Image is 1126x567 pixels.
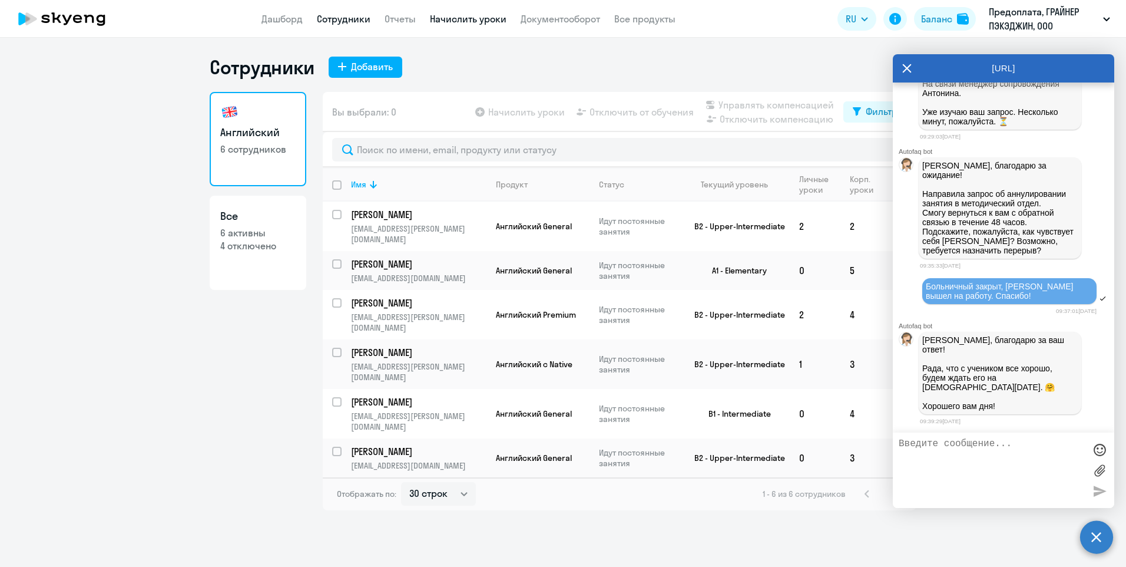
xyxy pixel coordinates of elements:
[599,304,680,325] p: Идут постоянные занятия
[922,335,1078,411] p: [PERSON_NAME], благодарю за ваш ответ! Рада, что с учеником все хорошо, будем ждать его на [DEMOG...
[385,13,416,25] a: Отчеты
[220,125,296,140] h3: Английский
[351,223,486,245] p: [EMAIL_ADDRESS][PERSON_NAME][DOMAIN_NAME]
[850,174,875,195] div: Корп. уроки
[220,103,239,121] img: english
[496,265,572,276] span: Английский General
[496,453,572,463] span: Английский General
[837,7,876,31] button: RU
[680,290,790,339] td: B2 - Upper-Intermediate
[680,202,790,251] td: B2 - Upper-Intermediate
[220,226,296,239] p: 6 активны
[599,403,680,424] p: Идут постоянные занятия
[496,309,576,320] span: Английский Premium
[599,260,680,281] p: Идут постоянные занятия
[680,439,790,477] td: B2 - Upper-Intermediate
[790,389,840,439] td: 0
[351,60,393,74] div: Добавить
[926,282,1075,301] span: Больничный закрыт, [PERSON_NAME] вышел на работу. Спасибо!
[261,13,303,25] a: Дашборд
[210,92,306,186] a: Английский6 сотрудников
[351,346,486,359] a: [PERSON_NAME]
[220,209,296,224] h3: Все
[983,5,1116,33] button: Предоплата, ГРАЙНЕР ПЭКЭДЖИН, ООО
[614,13,675,25] a: Все продукты
[351,395,486,408] a: [PERSON_NAME]
[920,133,961,140] time: 09:29:03[DATE]
[680,339,790,389] td: B2 - Upper-Intermediate
[899,148,1114,155] div: Autofaq bot
[351,460,486,471] p: [EMAIL_ADDRESS][DOMAIN_NAME]
[690,179,789,190] div: Текущий уровень
[840,339,883,389] td: 3
[790,339,840,389] td: 1
[920,418,961,424] time: 09:39:29[DATE]
[351,395,484,408] p: [PERSON_NAME]
[351,208,484,221] p: [PERSON_NAME]
[840,251,883,290] td: 5
[920,262,961,269] time: 09:35:33[DATE]
[220,143,296,156] p: 6 сотрудников
[840,290,883,339] td: 4
[799,174,840,195] div: Личные уроки
[701,179,768,190] div: Текущий уровень
[599,179,624,190] div: Статус
[351,179,366,190] div: Имя
[866,104,898,118] div: Фильтр
[430,13,506,25] a: Начислить уроки
[496,359,572,370] span: Английский с Native
[337,489,396,499] span: Отображать по:
[790,251,840,290] td: 0
[351,258,486,271] a: [PERSON_NAME]
[599,216,680,237] p: Идут постоянные занятия
[351,346,484,359] p: [PERSON_NAME]
[599,354,680,375] p: Идут постоянные занятия
[351,312,486,333] p: [EMAIL_ADDRESS][PERSON_NAME][DOMAIN_NAME]
[332,105,396,119] span: Вы выбрали: 0
[317,13,370,25] a: Сотрудники
[790,202,840,251] td: 2
[521,13,600,25] a: Документооборот
[799,174,832,195] div: Личные уроки
[850,174,883,195] div: Корп. уроки
[351,296,484,309] p: [PERSON_NAME]
[210,55,314,79] h1: Сотрудники
[840,439,883,477] td: 3
[351,445,484,458] p: [PERSON_NAME]
[332,138,907,161] input: Поиск по имени, email, продукту или статусу
[899,322,1114,329] div: Autofaq bot
[989,5,1098,33] p: Предоплата, ГРАЙНЕР ПЭКЭДЖИН, ООО
[220,239,296,252] p: 4 отключено
[840,202,883,251] td: 2
[680,251,790,290] td: A1 - Elementary
[599,179,680,190] div: Статус
[840,389,883,439] td: 4
[496,408,572,419] span: Английский General
[599,447,680,469] p: Идут постоянные занятия
[351,258,484,271] p: [PERSON_NAME]
[351,445,486,458] a: [PERSON_NAME]
[899,332,914,350] img: bot avatar
[351,361,486,383] p: [EMAIL_ADDRESS][PERSON_NAME][DOMAIN_NAME]
[790,439,840,477] td: 0
[496,179,528,190] div: Продукт
[496,221,572,232] span: Английский General
[1056,308,1097,314] time: 09:37:01[DATE]
[351,208,486,221] a: [PERSON_NAME]
[351,273,486,283] p: [EMAIL_ADDRESS][DOMAIN_NAME]
[914,7,976,31] button: Балансbalance
[922,161,1078,255] p: [PERSON_NAME], благодарю за ожидание! Направила запрос об аннулировании занятия в методический от...
[843,101,907,123] button: Фильтр
[351,296,486,309] a: [PERSON_NAME]
[329,57,402,78] button: Добавить
[957,13,969,25] img: balance
[846,12,856,26] span: RU
[922,70,1078,126] p: Здравствуйте, [PERSON_NAME]! 👋 ﻿На связи менеджер сопровождения Антонина. Уже изучаю ваш запрос. ...
[1091,461,1108,479] label: Лимит 10 файлов
[496,179,589,190] div: Продукт
[790,290,840,339] td: 2
[899,158,914,175] img: bot avatar
[921,12,952,26] div: Баланс
[210,196,306,290] a: Все6 активны4 отключено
